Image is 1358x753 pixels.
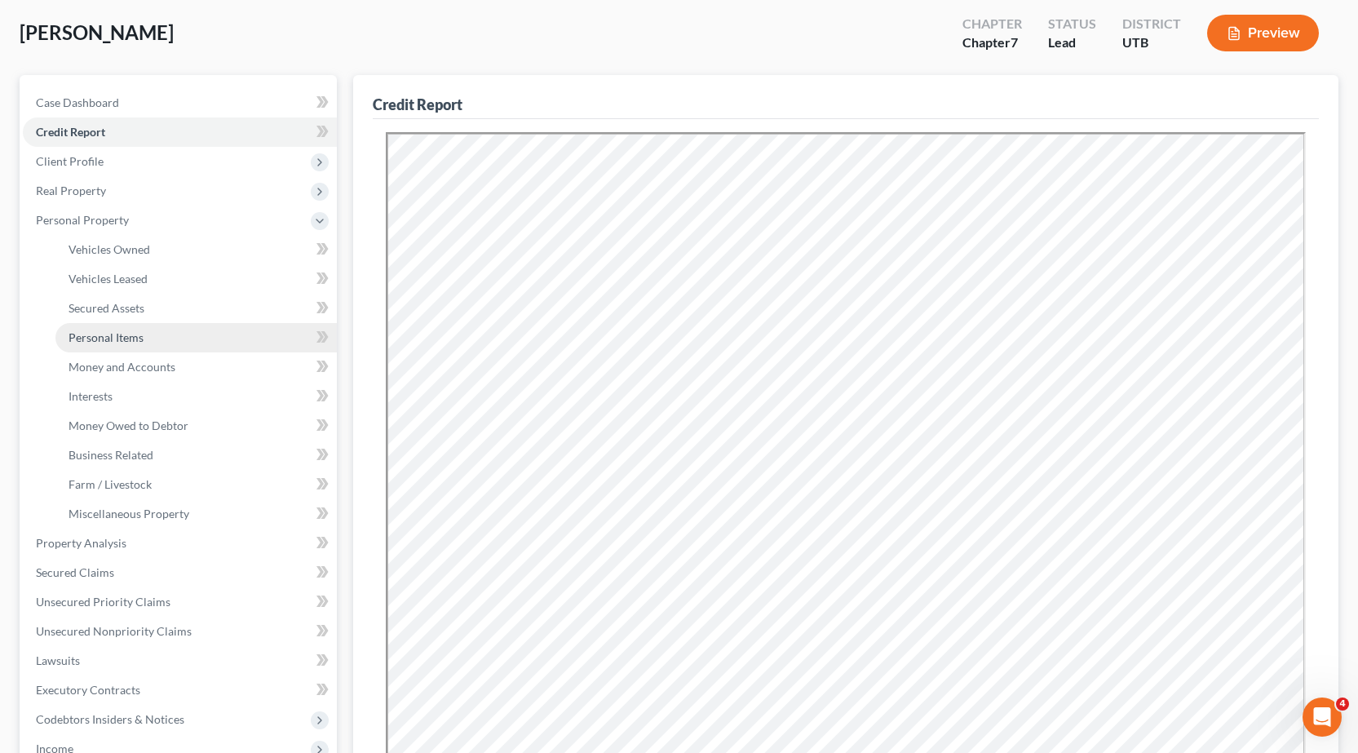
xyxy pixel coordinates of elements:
a: Lawsuits [23,646,337,675]
div: Status [1048,15,1096,33]
a: Miscellaneous Property [55,499,337,529]
a: Unsecured Nonpriority Claims [23,617,337,646]
span: Personal Items [69,330,144,344]
a: Executory Contracts [23,675,337,705]
span: Codebtors Insiders & Notices [36,712,184,726]
div: UTB [1122,33,1181,52]
a: Interests [55,382,337,411]
span: Case Dashboard [36,95,119,109]
span: Real Property [36,184,106,197]
span: Unsecured Priority Claims [36,595,170,609]
div: Lead [1048,33,1096,52]
span: Client Profile [36,154,104,168]
span: Interests [69,389,113,403]
span: Vehicles Leased [69,272,148,286]
span: Miscellaneous Property [69,507,189,520]
a: Vehicles Leased [55,264,337,294]
span: Unsecured Nonpriority Claims [36,624,192,638]
a: Property Analysis [23,529,337,558]
span: Business Related [69,448,153,462]
a: Business Related [55,441,337,470]
button: Preview [1207,15,1319,51]
span: Lawsuits [36,653,80,667]
a: Vehicles Owned [55,235,337,264]
a: Farm / Livestock [55,470,337,499]
div: Chapter [962,15,1022,33]
iframe: Intercom live chat [1303,698,1342,737]
span: Property Analysis [36,536,126,550]
span: Executory Contracts [36,683,140,697]
div: District [1122,15,1181,33]
a: Money Owed to Debtor [55,411,337,441]
span: [PERSON_NAME] [20,20,174,44]
div: Credit Report [373,95,462,114]
a: Unsecured Priority Claims [23,587,337,617]
span: Personal Property [36,213,129,227]
span: 4 [1336,698,1349,711]
span: Secured Assets [69,301,144,315]
span: Money Owed to Debtor [69,419,188,432]
span: 7 [1011,34,1018,50]
a: Money and Accounts [55,352,337,382]
span: Credit Report [36,125,105,139]
a: Secured Assets [55,294,337,323]
span: Money and Accounts [69,360,175,374]
a: Secured Claims [23,558,337,587]
a: Personal Items [55,323,337,352]
span: Farm / Livestock [69,477,152,491]
span: Secured Claims [36,565,114,579]
a: Credit Report [23,117,337,147]
a: Case Dashboard [23,88,337,117]
div: Chapter [962,33,1022,52]
span: Vehicles Owned [69,242,150,256]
